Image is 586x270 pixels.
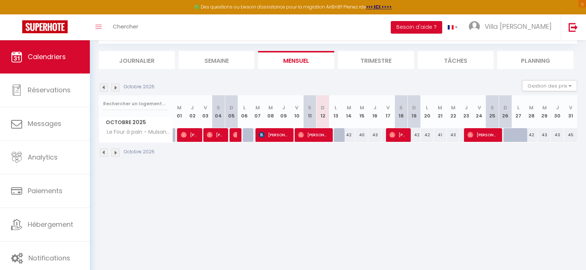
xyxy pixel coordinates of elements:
[255,104,260,111] abbr: M
[243,104,245,111] abbr: L
[124,148,155,155] p: Octobre 2025
[460,95,472,128] th: 23
[342,95,355,128] th: 14
[28,253,70,263] span: Notifications
[517,104,519,111] abbr: L
[290,95,303,128] th: 10
[355,95,368,128] th: 15
[447,95,460,128] th: 22
[473,95,486,128] th: 24
[438,104,442,111] abbr: M
[382,95,394,128] th: 17
[321,104,325,111] abbr: D
[497,51,573,69] li: Planning
[373,104,376,111] abbr: J
[22,20,68,33] img: Super Booking
[426,104,428,111] abbr: L
[258,51,334,69] li: Mensuel
[538,128,551,142] div: 43
[485,22,552,31] span: Villa [PERSON_NAME]
[28,85,71,95] span: Réservations
[491,104,494,111] abbr: S
[230,104,233,111] abbr: D
[338,51,414,69] li: Trimestre
[28,153,58,162] span: Analytics
[525,128,538,142] div: 42
[368,128,381,142] div: 43
[217,104,220,111] abbr: S
[538,95,551,128] th: 29
[113,23,138,30] span: Chercher
[342,128,355,142] div: 42
[551,128,564,142] div: 43
[181,128,198,142] span: [PERSON_NAME]
[277,95,290,128] th: 09
[564,128,577,142] div: 45
[177,104,182,111] abbr: M
[107,14,144,40] a: Chercher
[199,95,212,128] th: 03
[99,51,175,69] li: Journalier
[360,104,364,111] abbr: M
[303,95,316,128] th: 11
[173,95,186,128] th: 01
[28,52,66,61] span: Calendriers
[421,128,434,142] div: 42
[99,117,173,128] span: Octobre 2025
[556,104,559,111] abbr: J
[434,95,447,128] th: 21
[551,95,564,128] th: 30
[499,95,512,128] th: 26
[391,21,442,34] button: Besoin d'aide ?
[212,95,225,128] th: 04
[434,128,447,142] div: 41
[569,23,578,32] img: logout
[264,95,277,128] th: 08
[259,128,289,142] span: [PERSON_NAME]
[329,95,342,128] th: 13
[251,95,264,128] th: 07
[418,51,494,69] li: Tâches
[298,128,328,142] span: [PERSON_NAME]
[28,119,61,128] span: Messages
[504,104,507,111] abbr: D
[542,104,547,111] abbr: M
[463,14,561,40] a: ... Villa [PERSON_NAME]
[386,104,390,111] abbr: V
[316,95,329,128] th: 12
[569,104,572,111] abbr: V
[522,80,577,91] button: Gestion des prix
[103,97,169,110] input: Rechercher un logement...
[100,128,174,136] span: Le Four à pain - Mulsanne
[268,104,273,111] abbr: M
[478,104,481,111] abbr: V
[28,186,62,195] span: Paiements
[282,104,285,111] abbr: J
[28,220,73,229] span: Hébergement
[467,128,498,142] span: [PERSON_NAME]
[407,128,420,142] div: 42
[529,104,534,111] abbr: M
[179,51,255,69] li: Semaine
[355,128,368,142] div: 40
[421,95,434,128] th: 20
[335,104,337,111] abbr: L
[447,128,460,142] div: 43
[124,83,155,90] p: Octobre 2025
[399,104,403,111] abbr: S
[469,21,480,32] img: ...
[308,104,311,111] abbr: S
[225,95,238,128] th: 05
[486,95,499,128] th: 25
[407,95,420,128] th: 19
[207,128,224,142] span: [PERSON_NAME]
[564,95,577,128] th: 31
[191,104,194,111] abbr: J
[389,128,407,142] span: [PERSON_NAME]
[366,4,392,10] a: >>> ICI <<<<
[465,104,468,111] abbr: J
[186,95,199,128] th: 02
[233,128,237,142] span: [PERSON_NAME]
[451,104,455,111] abbr: M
